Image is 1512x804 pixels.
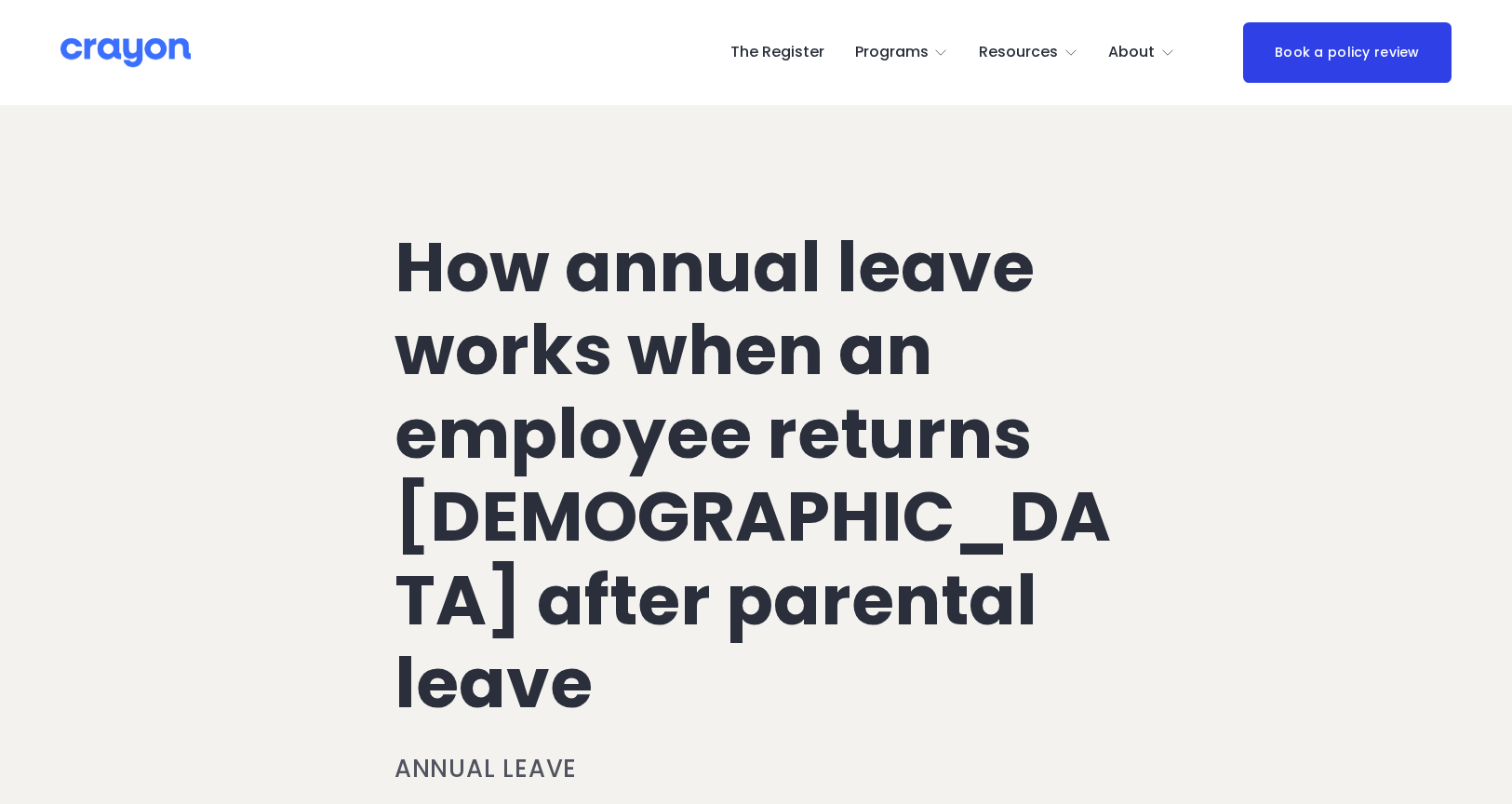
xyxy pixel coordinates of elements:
[1108,39,1155,66] span: About
[395,226,1117,725] h1: How annual leave works when an employee returns [DEMOGRAPHIC_DATA] after parental leave
[979,39,1058,66] span: Resources
[60,36,191,69] img: Crayon
[395,752,577,785] a: Annual leave
[1108,38,1175,68] a: folder dropdown
[979,38,1078,68] a: folder dropdown
[855,39,929,66] span: Programs
[1243,22,1452,82] a: Book a policy review
[730,38,824,68] a: The Register
[855,38,949,68] a: folder dropdown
